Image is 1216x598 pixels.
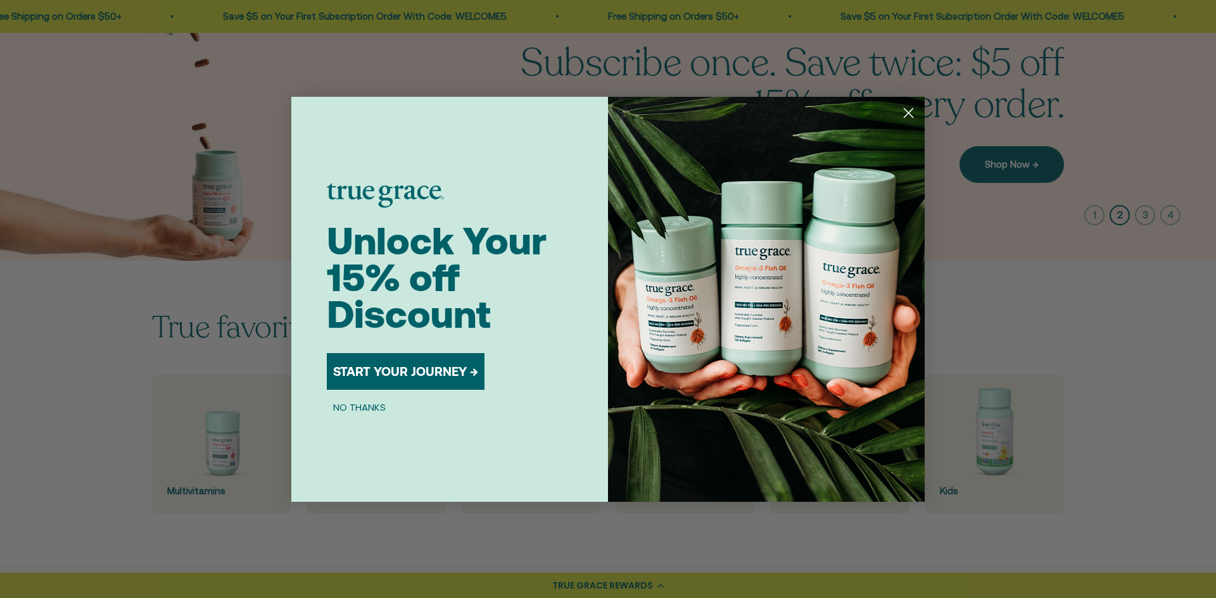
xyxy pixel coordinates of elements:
button: NO THANKS [327,400,392,415]
button: Close dialog [897,102,920,124]
button: START YOUR JOURNEY → [327,353,484,390]
span: Unlock Your 15% off Discount [327,219,547,336]
img: 098727d5-50f8-4f9b-9554-844bb8da1403.jpeg [608,97,925,502]
img: logo placeholder [327,184,444,208]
